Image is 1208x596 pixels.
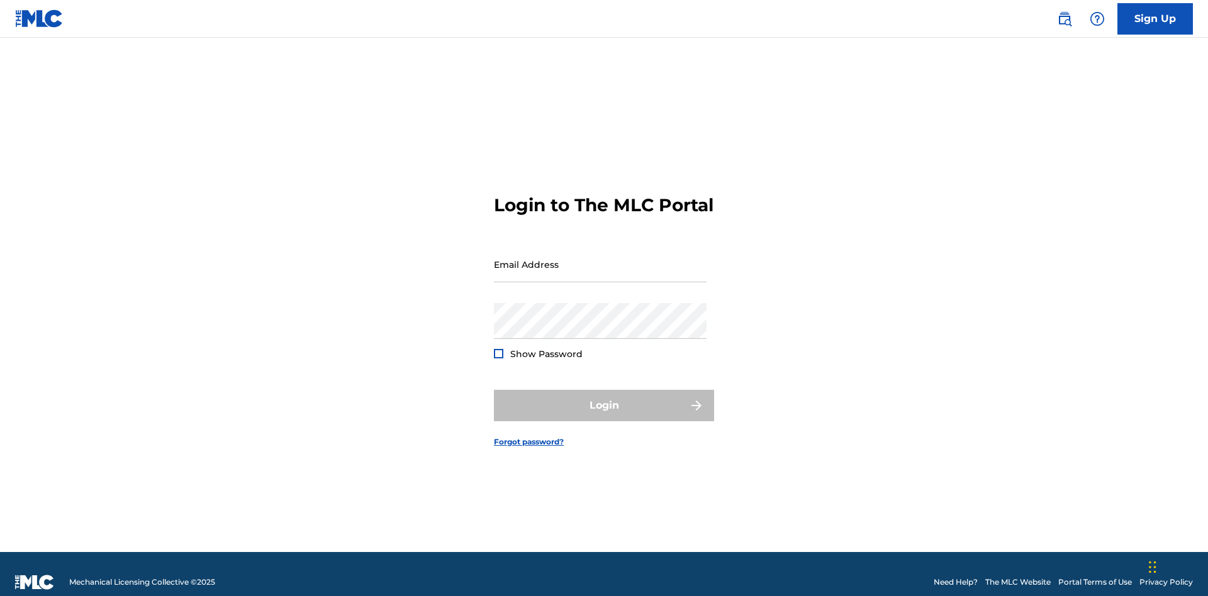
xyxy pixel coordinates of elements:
[510,348,583,360] span: Show Password
[15,9,64,28] img: MLC Logo
[1149,548,1156,586] div: Drag
[1052,6,1077,31] a: Public Search
[494,194,713,216] h3: Login to The MLC Portal
[1117,3,1193,35] a: Sign Up
[1057,11,1072,26] img: search
[985,577,1051,588] a: The MLC Website
[1145,536,1208,596] iframe: Chat Widget
[494,436,564,448] a: Forgot password?
[15,575,54,590] img: logo
[934,577,978,588] a: Need Help?
[1090,11,1105,26] img: help
[1058,577,1132,588] a: Portal Terms of Use
[69,577,215,588] span: Mechanical Licensing Collective © 2025
[1139,577,1193,588] a: Privacy Policy
[1085,6,1110,31] div: Help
